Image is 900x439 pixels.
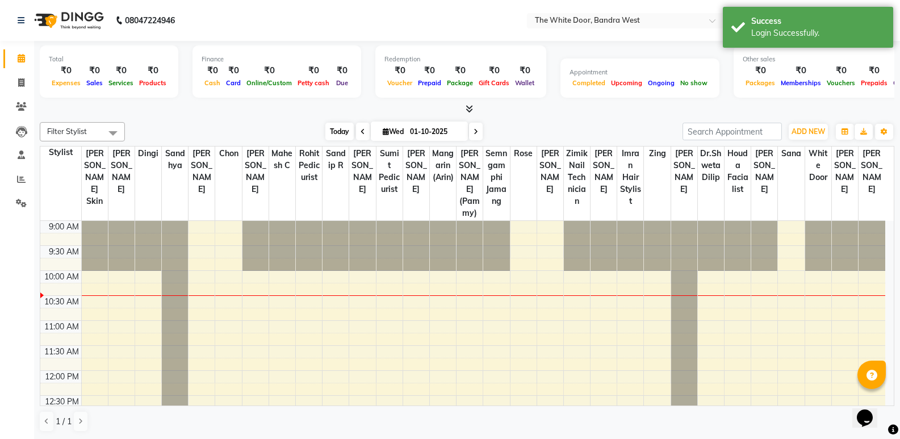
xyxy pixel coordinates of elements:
[415,64,444,77] div: ₹0
[296,147,322,185] span: Rohit Pedicurist
[778,79,824,87] span: Memberships
[242,147,269,196] span: [PERSON_NAME]
[202,55,352,64] div: Finance
[202,79,223,87] span: Cash
[49,64,83,77] div: ₹0
[858,79,890,87] span: Prepaids
[82,147,108,208] span: [PERSON_NAME] Skin
[430,147,456,185] span: Mangarin (Arin)
[49,79,83,87] span: Expenses
[42,346,81,358] div: 11:30 AM
[512,79,537,87] span: Wallet
[859,147,885,196] span: [PERSON_NAME]
[332,64,352,77] div: ₹0
[512,64,537,77] div: ₹0
[677,79,710,87] span: No show
[42,296,81,308] div: 10:30 AM
[223,64,244,77] div: ₹0
[269,147,295,173] span: Mahesh C
[444,64,476,77] div: ₹0
[789,124,828,140] button: ADD NEW
[457,147,483,220] span: [PERSON_NAME] (Pammy)
[832,147,858,196] span: [PERSON_NAME]
[49,55,169,64] div: Total
[42,321,81,333] div: 11:00 AM
[29,5,107,36] img: logo
[407,123,463,140] input: 2025-10-01
[83,79,106,87] span: Sales
[510,147,537,161] span: Rose
[476,64,512,77] div: ₹0
[751,147,777,196] span: [PERSON_NAME]
[162,147,188,173] span: Sandhya
[824,79,858,87] span: Vouchers
[858,64,890,77] div: ₹0
[136,79,169,87] span: Products
[476,79,512,87] span: Gift Cards
[47,127,87,136] span: Filter Stylist
[778,64,824,77] div: ₹0
[349,147,375,196] span: [PERSON_NAME]
[644,147,670,161] span: Zing
[617,147,643,208] span: Imran Hair stylist
[135,147,161,161] span: Dingi
[189,147,215,196] span: [PERSON_NAME]
[384,64,415,77] div: ₹0
[42,271,81,283] div: 10:00 AM
[47,246,81,258] div: 9:30 AM
[645,79,677,87] span: Ongoing
[108,147,135,196] span: [PERSON_NAME]
[323,147,349,173] span: Sandip R
[244,79,295,87] span: Online/Custom
[805,147,831,185] span: white door
[333,79,351,87] span: Due
[325,123,354,140] span: Today
[83,64,106,77] div: ₹0
[824,64,858,77] div: ₹0
[295,64,332,77] div: ₹0
[608,79,645,87] span: Upcoming
[537,147,563,196] span: [PERSON_NAME]
[40,147,81,158] div: Stylist
[778,147,804,161] span: Sana
[202,64,223,77] div: ₹0
[671,147,697,196] span: [PERSON_NAME]
[483,147,509,208] span: Semngamphi Jamang
[415,79,444,87] span: Prepaid
[743,64,778,77] div: ₹0
[444,79,476,87] span: Package
[376,147,403,196] span: Sumit Pedicurist
[223,79,244,87] span: Card
[743,79,778,87] span: Packages
[43,396,81,408] div: 12:30 PM
[384,79,415,87] span: Voucher
[403,147,429,196] span: [PERSON_NAME]
[591,147,617,196] span: [PERSON_NAME]
[380,127,407,136] span: Wed
[244,64,295,77] div: ₹0
[56,416,72,428] span: 1 / 1
[683,123,782,140] input: Search Appointment
[106,79,136,87] span: Services
[295,79,332,87] span: Petty cash
[125,5,175,36] b: 08047224946
[136,64,169,77] div: ₹0
[106,64,136,77] div: ₹0
[570,79,608,87] span: Completed
[570,68,710,77] div: Appointment
[564,147,590,208] span: Zimik Nail technician
[215,147,241,161] span: Chon
[792,127,825,136] span: ADD NEW
[852,394,889,428] iframe: chat widget
[751,15,885,27] div: Success
[384,55,537,64] div: Redemption
[751,27,885,39] div: Login Successfully.
[43,371,81,383] div: 12:00 PM
[725,147,751,196] span: Houda Facialist
[47,221,81,233] div: 9:00 AM
[698,147,724,185] span: Dr.Shweta Dilip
